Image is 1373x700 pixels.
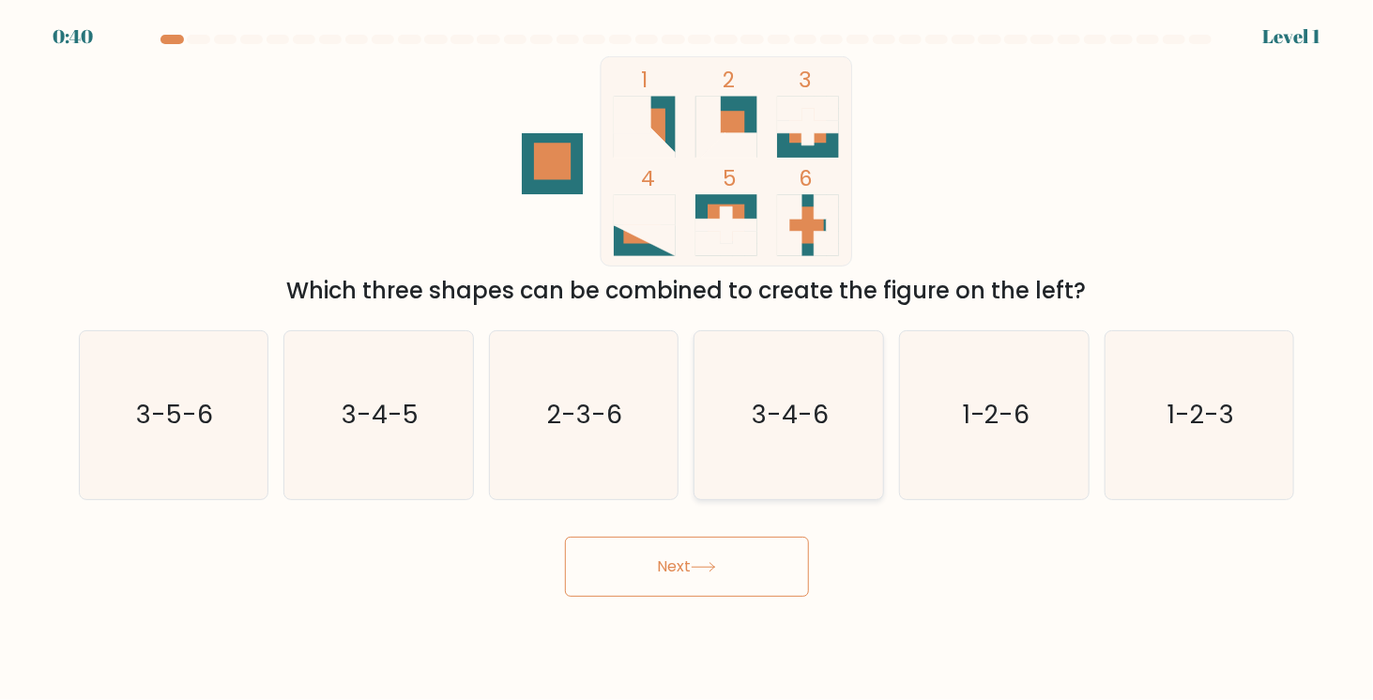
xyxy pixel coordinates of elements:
tspan: 5 [723,164,736,194]
text: 3-4-6 [753,398,830,433]
div: Level 1 [1262,23,1320,51]
tspan: 6 [799,163,813,193]
tspan: 3 [799,65,812,95]
text: 2-3-6 [548,398,623,433]
button: Next [565,537,809,597]
text: 3-5-6 [137,398,214,433]
tspan: 4 [641,163,655,193]
div: Which three shapes can be combined to create the figure on the left? [90,274,1284,308]
text: 1-2-3 [1167,398,1235,433]
tspan: 2 [723,65,735,95]
tspan: 1 [641,65,648,95]
text: 3-4-5 [342,398,419,433]
div: 0:40 [53,23,93,51]
text: 1-2-6 [962,398,1030,433]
